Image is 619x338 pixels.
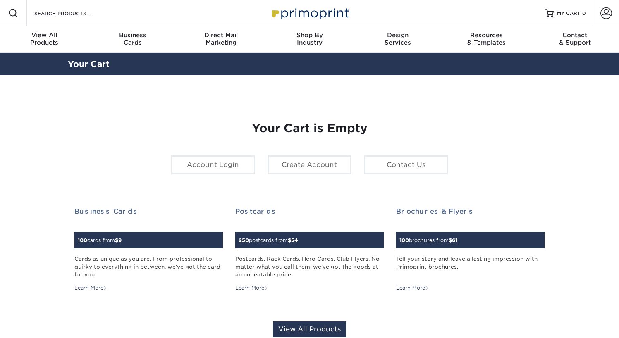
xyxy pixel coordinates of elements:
[239,237,249,243] span: 250
[177,31,265,39] span: Direct Mail
[74,121,545,136] h1: Your Cart is Empty
[265,31,354,39] span: Shop By
[235,255,384,279] div: Postcards. Rack Cards. Hero Cards. Club Flyers. No matter what you call them, we've got the goods...
[171,155,255,174] a: Account Login
[399,237,409,243] span: 100
[442,31,531,39] span: Resources
[78,237,122,243] small: cards from
[396,255,545,279] div: Tell your story and leave a lasting impression with Primoprint brochures.
[235,207,384,292] a: Postcards 250postcards from$54 Postcards. Rack Cards. Hero Cards. Club Flyers. No matter what you...
[239,237,298,243] small: postcards from
[88,31,177,46] div: Cards
[74,284,107,292] div: Learn More
[396,207,545,215] h2: Brochures & Flyers
[354,26,442,53] a: DesignServices
[442,31,531,46] div: & Templates
[354,31,442,39] span: Design
[582,10,586,16] span: 0
[74,207,223,292] a: Business Cards 100cards from$9 Cards as unique as you are. From professional to quirky to everyth...
[235,207,384,215] h2: Postcards
[268,4,351,22] img: Primoprint
[78,237,87,243] span: 100
[74,207,223,215] h2: Business Cards
[88,26,177,53] a: BusinessCards
[354,31,442,46] div: Services
[235,284,268,292] div: Learn More
[177,26,265,53] a: Direct MailMarketing
[396,207,545,292] a: Brochures & Flyers 100brochures from$61 Tell your story and leave a lasting impression with Primo...
[449,237,452,243] span: $
[396,284,429,292] div: Learn More
[33,8,114,18] input: SEARCH PRODUCTS.....
[442,26,531,53] a: Resources& Templates
[68,59,110,69] a: Your Cart
[118,237,122,243] span: 9
[265,31,354,46] div: Industry
[531,26,619,53] a: Contact& Support
[291,237,298,243] span: 54
[177,31,265,46] div: Marketing
[88,31,177,39] span: Business
[399,237,457,243] small: brochures from
[288,237,291,243] span: $
[531,31,619,39] span: Contact
[115,237,118,243] span: $
[74,255,223,279] div: Cards as unique as you are. From professional to quirky to everything in between, we've got the c...
[531,31,619,46] div: & Support
[364,155,448,174] a: Contact Us
[557,10,581,17] span: MY CART
[265,26,354,53] a: Shop ByIndustry
[268,155,351,174] a: Create Account
[273,321,346,337] a: View All Products
[452,237,457,243] span: 61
